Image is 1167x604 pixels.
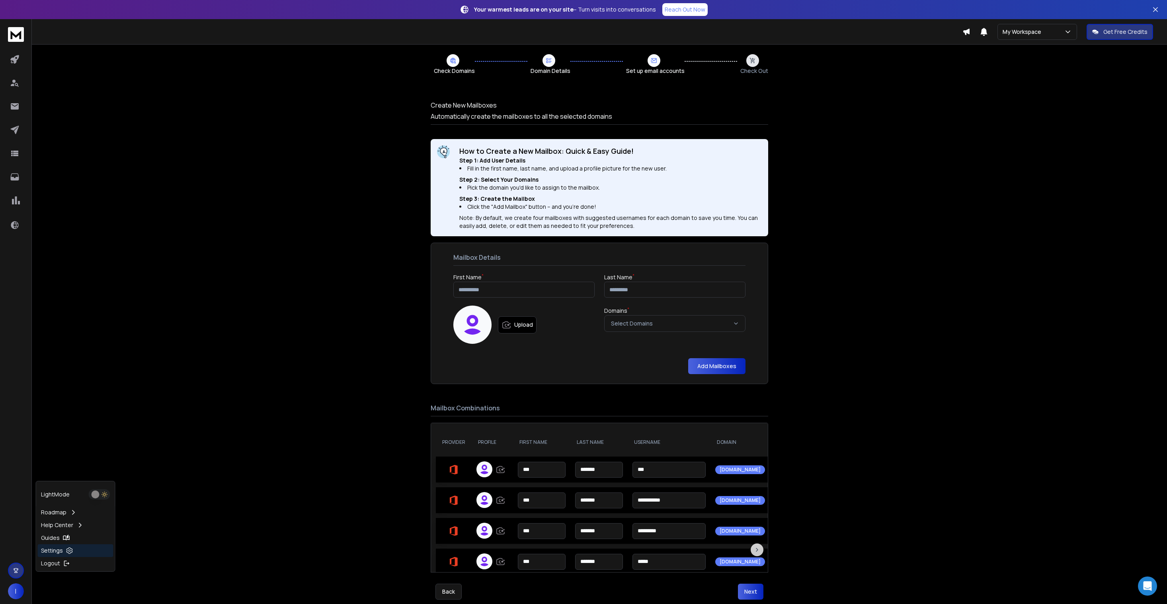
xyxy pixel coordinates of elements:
button: Get Free Credits [1087,24,1153,40]
button: Next [738,584,763,600]
p: Logout [41,559,60,567]
li: Pick the domain you'd like to assign to the mailbox. [459,184,762,192]
p: Settings [41,547,63,555]
a: Guides [38,531,113,544]
p: Get Free Credits [1103,28,1147,36]
button: Scroll to see more [751,543,763,556]
h1: How to Create a New Mailbox: Quick & Easy Guide! [459,145,762,157]
th: Domain [710,433,770,452]
div: [DOMAIN_NAME] [715,465,765,474]
li: Click the "Add Mailbox" button – and you're done! [459,203,762,211]
th: Username [628,433,710,452]
button: Add Mailboxes [688,358,745,374]
button: Back [435,584,462,600]
p: My Workspace [1003,28,1044,36]
p: Help Center [41,521,73,529]
p: Roadmap [41,508,66,516]
a: Help Center [38,519,113,531]
span: Check Domains [434,67,475,75]
p: Mailbox Combinations [431,403,768,416]
b: Step 2: Select Your Domains [459,176,539,183]
p: Mailbox Details [453,253,745,266]
button: Select Domains [604,315,745,332]
div: [DOMAIN_NAME] [715,496,765,505]
p: Automatically create the mailboxes to all the selected domains [431,112,768,121]
th: Last Name [570,433,628,452]
img: information [437,145,450,158]
img: logo [8,27,24,42]
div: Open Intercom Messenger [1138,577,1157,596]
label: Domains [604,307,629,314]
span: Set up email accounts [626,67,685,75]
li: Fill in the first name, last name, and upload a profile picture for the new user. [459,165,762,173]
div: [DOMAIN_NAME] [715,557,765,566]
b: Step 1: Add User Details [459,157,525,164]
p: Reach Out Now [665,6,705,14]
button: I [8,583,24,599]
th: Provider [436,433,472,452]
span: Domain Details [531,67,570,75]
label: Last Name [604,273,634,281]
a: Roadmap [38,506,113,519]
div: Note: By default, we create four mailboxes with suggested usernames for each domain to save you t... [459,214,762,230]
p: Guides [41,534,60,542]
b: Step 3: Create the Mailbox [459,195,535,202]
div: [DOMAIN_NAME] [715,527,765,535]
p: Light Mode [41,490,70,498]
label: Upload [498,316,537,333]
th: First Name [513,433,570,452]
p: – Turn visits into conversations [474,6,656,14]
th: Profile [472,433,513,452]
label: First Name [453,273,484,281]
strong: Your warmest leads are on your site [474,6,574,13]
a: Reach Out Now [662,3,708,16]
h1: Create New Mailboxes [431,100,768,110]
a: Settings [38,544,113,557]
span: Check Out [740,67,768,75]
